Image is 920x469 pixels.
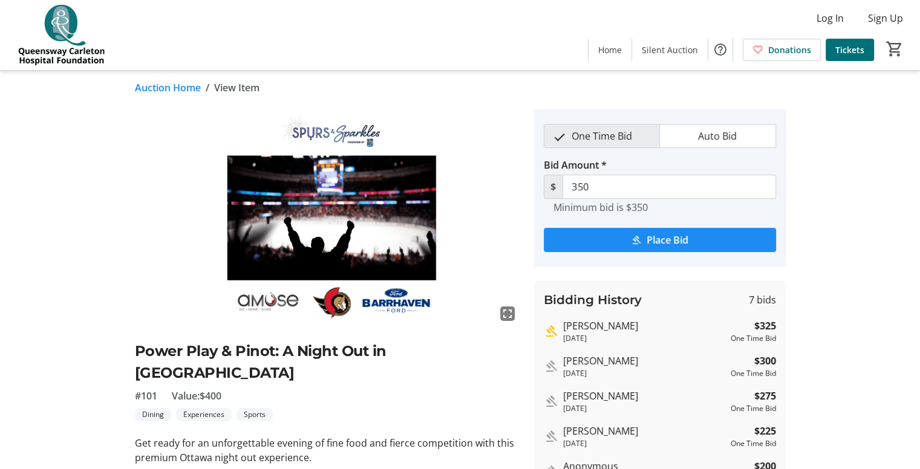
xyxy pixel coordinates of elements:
span: Donations [768,44,811,56]
h3: Bidding History [544,291,642,309]
span: Silent Auction [642,44,698,56]
span: Home [598,44,622,56]
button: Sign Up [858,8,913,28]
button: Help [708,37,732,62]
span: Place Bid [647,233,688,247]
span: / [206,80,209,95]
div: [DATE] [563,438,726,449]
tr-label-badge: Sports [237,408,273,421]
span: 7 bids [749,293,776,307]
span: #101 [135,389,157,403]
img: Image [135,109,520,326]
div: One Time Bid [731,438,776,449]
span: Auto Bid [691,125,744,147]
span: Tickets [835,44,864,56]
span: View Item [214,80,259,95]
mat-icon: Highest bid [544,324,558,338]
div: One Time Bid [731,403,776,414]
div: One Time Bid [731,368,776,379]
strong: $300 [754,354,776,368]
mat-icon: Outbid [544,359,558,374]
mat-icon: fullscreen [500,306,515,321]
div: [PERSON_NAME] [563,354,726,368]
div: One Time Bid [731,333,776,344]
strong: $275 [754,389,776,403]
a: Silent Auction [632,39,708,61]
div: [PERSON_NAME] [563,424,726,438]
a: Tickets [826,39,874,61]
tr-hint: Minimum bid is $350 [553,201,648,213]
label: Bid Amount * [544,158,607,172]
img: QCH Foundation's Logo [7,5,115,65]
a: Home [589,39,631,61]
button: Cart [884,38,905,60]
strong: $225 [754,424,776,438]
span: $ [544,175,563,199]
strong: $325 [754,319,776,333]
div: [DATE] [563,403,726,414]
span: Log In [817,11,844,25]
div: [PERSON_NAME] [563,319,726,333]
button: Log In [807,8,853,28]
mat-icon: Outbid [544,429,558,444]
span: Value: $400 [172,389,221,403]
span: Sign Up [868,11,903,25]
tr-label-badge: Dining [135,408,171,421]
div: [DATE] [563,333,726,344]
div: [DATE] [563,368,726,379]
span: One Time Bid [564,125,639,147]
tr-label-badge: Experiences [176,408,232,421]
a: Auction Home [135,80,201,95]
mat-icon: Outbid [544,394,558,409]
p: Get ready for an unforgettable evening of fine food and fierce competition with this premium Otta... [135,436,520,465]
h2: Power Play & Pinot: A Night Out in [GEOGRAPHIC_DATA] [135,340,520,384]
button: Place Bid [544,228,776,252]
a: Donations [743,39,821,61]
div: [PERSON_NAME] [563,389,726,403]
